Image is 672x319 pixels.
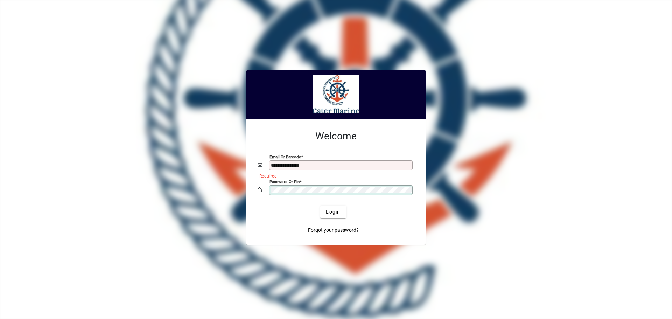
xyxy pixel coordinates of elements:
[320,206,346,218] button: Login
[305,224,362,236] a: Forgot your password?
[326,208,340,216] span: Login
[259,172,409,179] mat-error: Required
[258,130,414,142] h2: Welcome
[269,179,300,184] mat-label: Password or Pin
[269,154,301,159] mat-label: Email or Barcode
[308,227,359,234] span: Forgot your password?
